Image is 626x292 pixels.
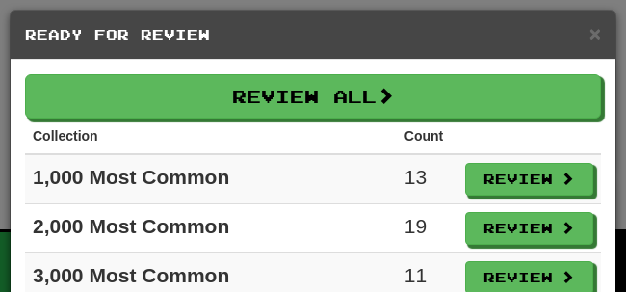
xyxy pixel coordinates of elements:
td: 2,000 Most Common [25,204,397,253]
td: 13 [397,154,457,204]
h5: Ready for Review [25,25,601,44]
button: Close [589,23,601,43]
td: 1,000 Most Common [25,154,397,204]
th: Collection [25,119,397,154]
td: 19 [397,204,457,253]
button: Review [465,163,594,196]
button: Review All [25,74,601,119]
span: × [589,22,601,44]
button: Review [465,212,594,245]
th: Count [397,119,457,154]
